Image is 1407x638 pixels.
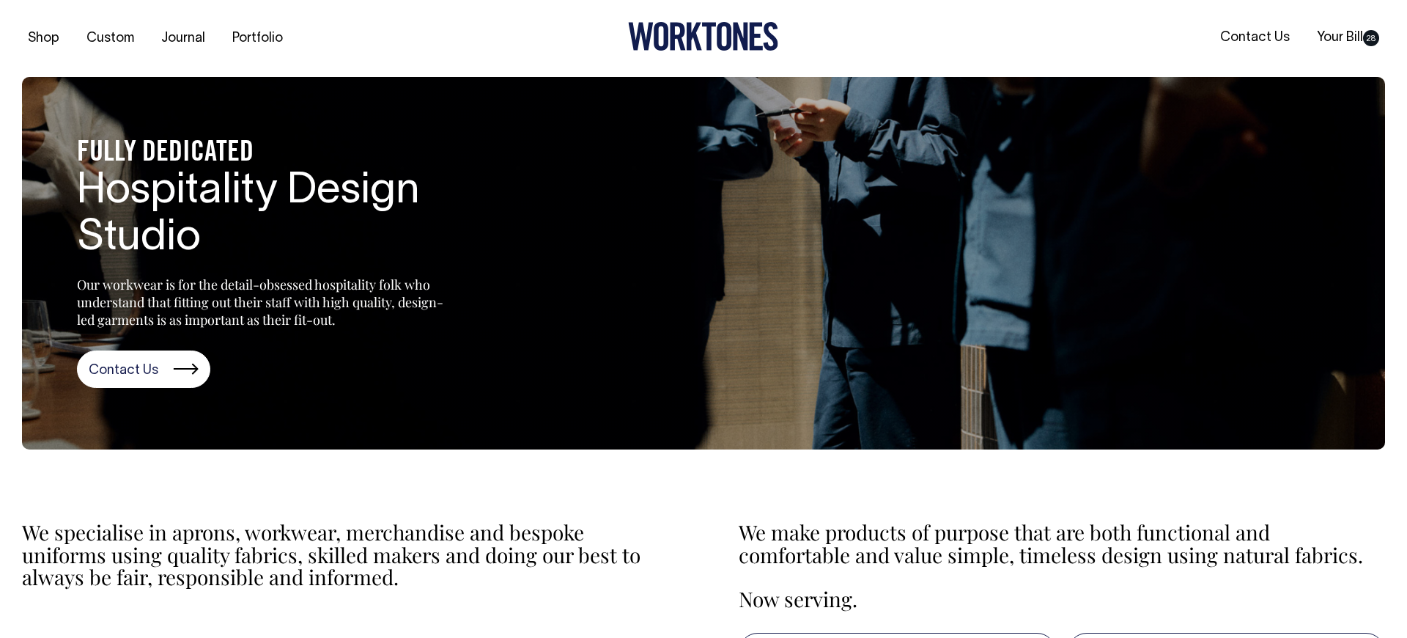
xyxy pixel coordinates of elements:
p: Our workwear is for the detail-obsessed hospitality folk who understand that fitting out their st... [77,276,443,329]
h4: FULLY DEDICATED [77,138,517,169]
a: Contact Us [1214,26,1296,50]
p: Now serving. [739,588,1386,611]
a: Journal [155,26,211,51]
span: 28 [1363,30,1379,46]
a: Custom [81,26,140,51]
a: Shop [22,26,65,51]
h2: Hospitality Design Studio [77,169,517,263]
p: We specialise in aprons, workwear, merchandise and bespoke uniforms using quality fabrics, skille... [22,521,669,589]
a: Contact Us [77,351,210,389]
a: Portfolio [226,26,289,51]
a: Your Bill28 [1311,26,1385,50]
p: We make products of purpose that are both functional and comfortable and value simple, timeless d... [739,521,1386,567]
